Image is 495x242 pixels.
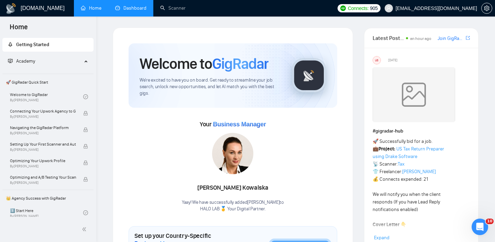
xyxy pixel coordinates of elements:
span: Your [200,120,266,128]
a: homeHome [81,5,101,11]
span: lock [83,111,88,116]
span: an hour ago [410,36,431,41]
span: 🚀 GigRadar Quick Start [3,75,93,89]
img: upwork-logo.png [340,6,346,11]
span: lock [83,160,88,165]
span: [DATE] [388,57,397,63]
a: Welcome to GigRadarBy[PERSON_NAME] [10,89,83,104]
li: Getting Started [2,38,93,52]
span: Optimizing and A/B Testing Your Scanner for Better Results [10,174,76,181]
span: check-circle [83,94,88,99]
a: dashboardDashboard [115,5,146,11]
a: export [466,35,470,41]
span: We're excited to have you on board. Get ready to streamline your job search, unlock new opportuni... [140,77,281,97]
span: user [386,6,391,11]
span: Getting Started [16,42,49,48]
span: lock [83,144,88,149]
iframe: Intercom live chat [472,219,488,235]
span: lock [83,127,88,132]
span: lock [83,177,88,182]
h1: # gigradar-hub [373,127,470,135]
span: By [PERSON_NAME] [10,115,76,119]
span: Optimizing Your Upwork Profile [10,157,76,164]
span: Navigating the GigRadar Platform [10,124,76,131]
h1: Welcome to [140,54,268,73]
span: 905 [370,4,377,12]
img: logo [5,3,16,14]
span: Business Manager [213,121,266,128]
div: US [373,56,381,64]
span: Academy [8,58,35,64]
span: 👑 Agency Success with GigRadar [3,191,93,205]
span: rocket [8,42,13,47]
a: US Tax Return Preparer using Drake Software [373,146,444,159]
div: [PERSON_NAME] Kowalska [182,182,284,194]
a: searchScanner [160,5,186,11]
a: [PERSON_NAME] [402,169,436,175]
span: Expand [374,235,389,241]
span: By [PERSON_NAME] [10,131,76,135]
img: weqQh+iSagEgQAAAABJRU5ErkJggg== [373,67,455,122]
span: Connecting Your Upwork Agency to GigRadar [10,108,76,115]
span: Setting Up Your First Scanner and Auto-Bidder [10,141,76,148]
button: setting [481,3,492,14]
a: Join GigRadar Slack Community [438,35,464,42]
span: Home [4,22,33,36]
span: fund-projection-screen [8,59,13,63]
span: setting [482,6,492,11]
span: 10 [486,219,494,224]
p: HALO LAB 🥇 Your Digital Partner . [182,206,284,212]
span: Connects: [348,4,368,12]
span: By [PERSON_NAME] [10,181,76,185]
img: gigradar-logo.png [292,58,326,93]
img: 1706120076818-multi-152.jpg [212,133,253,174]
strong: Cover Letter 👇 [373,222,406,228]
a: Tax [398,161,405,167]
span: By [PERSON_NAME] [10,148,76,152]
span: check-circle [83,210,88,215]
a: 1️⃣ Start HereBy[PERSON_NAME] [10,205,83,220]
strong: Project: [378,146,395,152]
span: By [PERSON_NAME] [10,164,76,168]
span: GigRadar [212,54,268,73]
a: setting [481,6,492,11]
div: Yaay! We have successfully added [PERSON_NAME] to [182,199,284,212]
span: Academy [16,58,35,64]
span: Latest Posts from the GigRadar Community [373,34,404,42]
span: double-left [82,226,89,233]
